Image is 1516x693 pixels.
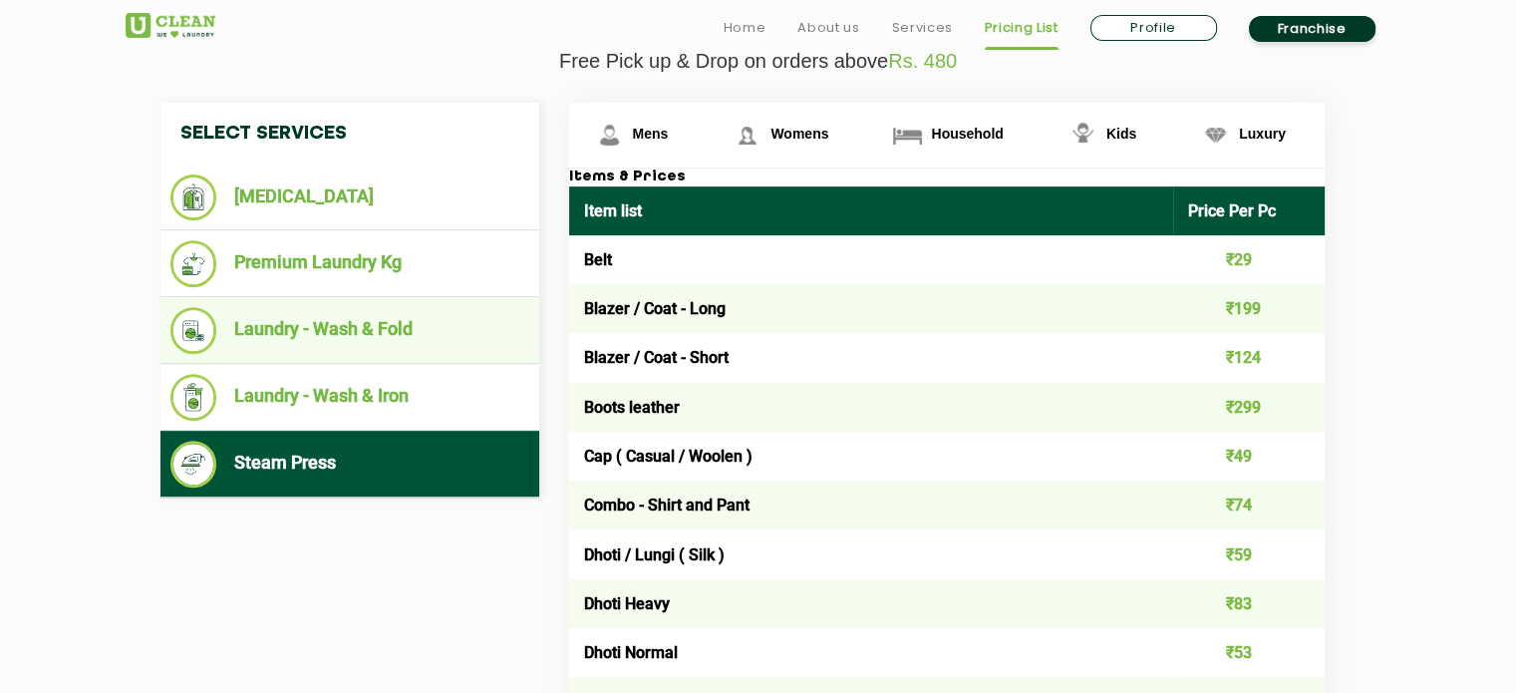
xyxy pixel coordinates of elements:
td: Cap ( Casual / Woolen ) [569,432,1174,481]
img: Laundry - Wash & Fold [170,307,217,354]
img: Womens [730,118,764,153]
td: Combo - Shirt and Pant [569,481,1174,529]
td: Dhoti Heavy [569,579,1174,628]
td: Boots leather [569,383,1174,432]
td: ₹59 [1173,529,1325,578]
span: Kids [1106,126,1136,142]
img: Laundry - Wash & Iron [170,374,217,421]
th: Price Per Pc [1173,186,1325,235]
td: Dhoti / Lungi ( Silk ) [569,529,1174,578]
a: Profile [1090,15,1217,41]
img: UClean Laundry and Dry Cleaning [126,13,215,38]
td: ₹199 [1173,284,1325,333]
li: Premium Laundry Kg [170,240,529,287]
img: Mens [592,118,627,153]
span: Rs. 480 [888,50,957,72]
td: Blazer / Coat - Long [569,284,1174,333]
td: ₹29 [1173,235,1325,284]
span: Luxury [1239,126,1286,142]
a: Home [724,16,766,40]
td: ₹74 [1173,481,1325,529]
span: Mens [633,126,669,142]
img: Dry Cleaning [170,174,217,220]
th: Item list [569,186,1174,235]
li: Laundry - Wash & Iron [170,374,529,421]
img: Kids [1065,118,1100,153]
td: ₹49 [1173,432,1325,481]
li: Laundry - Wash & Fold [170,307,529,354]
td: Belt [569,235,1174,284]
td: Blazer / Coat - Short [569,333,1174,382]
h3: Items & Prices [569,169,1325,186]
td: ₹124 [1173,333,1325,382]
td: ₹53 [1173,628,1325,677]
li: Steam Press [170,441,529,488]
li: [MEDICAL_DATA] [170,174,529,220]
a: Franchise [1249,16,1375,42]
a: About us [797,16,859,40]
img: Luxury [1198,118,1233,153]
a: Services [891,16,952,40]
span: Household [931,126,1003,142]
img: Household [890,118,925,153]
img: Premium Laundry Kg [170,240,217,287]
img: Steam Press [170,441,217,488]
span: Womens [770,126,828,142]
td: ₹299 [1173,383,1325,432]
p: Free Pick up & Drop on orders above [126,50,1391,73]
h4: Select Services [160,103,539,165]
td: ₹83 [1173,579,1325,628]
td: Dhoti Normal [569,628,1174,677]
a: Pricing List [985,16,1059,40]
